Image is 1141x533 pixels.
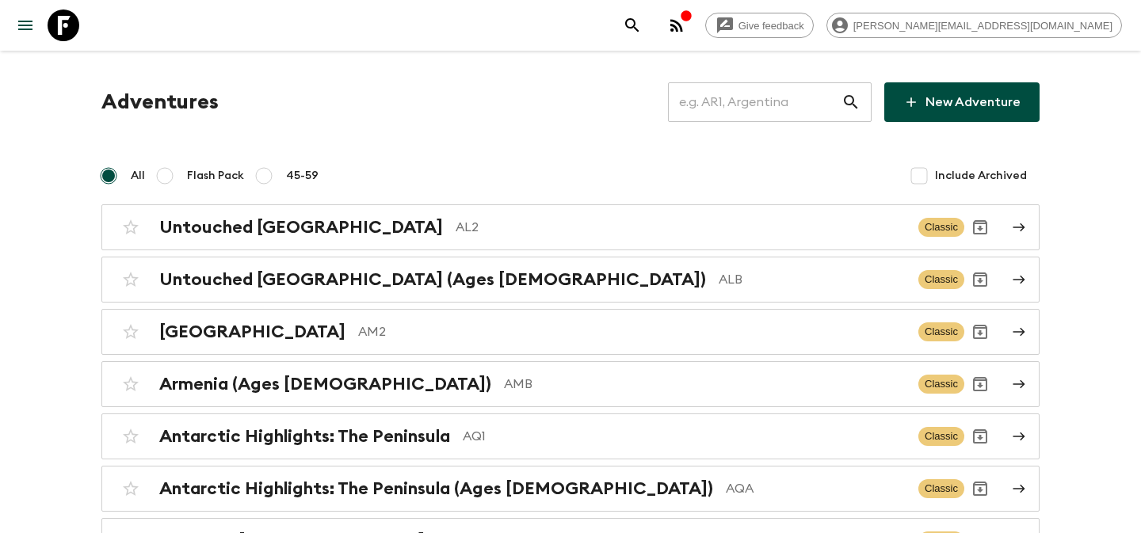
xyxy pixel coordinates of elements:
[101,466,1040,512] a: Antarctic Highlights: The Peninsula (Ages [DEMOGRAPHIC_DATA])AQAClassicArchive
[884,82,1040,122] a: New Adventure
[101,361,1040,407] a: Armenia (Ages [DEMOGRAPHIC_DATA])AMBClassicArchive
[101,86,219,118] h1: Adventures
[719,270,906,289] p: ALB
[726,479,906,498] p: AQA
[918,479,964,498] span: Classic
[964,473,996,504] button: Archive
[964,368,996,400] button: Archive
[918,427,964,446] span: Classic
[187,168,244,184] span: Flash Pack
[159,322,345,342] h2: [GEOGRAPHIC_DATA]
[159,426,450,447] h2: Antarctic Highlights: The Peninsula
[456,218,906,237] p: AL2
[964,264,996,295] button: Archive
[159,478,713,499] h2: Antarctic Highlights: The Peninsula (Ages [DEMOGRAPHIC_DATA])
[964,211,996,243] button: Archive
[101,257,1040,303] a: Untouched [GEOGRAPHIC_DATA] (Ages [DEMOGRAPHIC_DATA])ALBClassicArchive
[918,322,964,341] span: Classic
[730,20,813,32] span: Give feedback
[131,168,145,184] span: All
[159,217,443,238] h2: Untouched [GEOGRAPHIC_DATA]
[705,13,814,38] a: Give feedback
[463,427,906,446] p: AQ1
[504,375,906,394] p: AMB
[964,421,996,452] button: Archive
[159,374,491,394] h2: Armenia (Ages [DEMOGRAPHIC_DATA])
[10,10,41,41] button: menu
[159,269,706,290] h2: Untouched [GEOGRAPHIC_DATA] (Ages [DEMOGRAPHIC_DATA])
[358,322,906,341] p: AM2
[826,13,1122,38] div: [PERSON_NAME][EMAIL_ADDRESS][DOMAIN_NAME]
[101,309,1040,355] a: [GEOGRAPHIC_DATA]AM2ClassicArchive
[101,413,1040,459] a: Antarctic Highlights: The PeninsulaAQ1ClassicArchive
[918,218,964,237] span: Classic
[286,168,319,184] span: 45-59
[964,316,996,348] button: Archive
[918,270,964,289] span: Classic
[668,80,841,124] input: e.g. AR1, Argentina
[935,168,1027,184] span: Include Archived
[101,204,1040,250] a: Untouched [GEOGRAPHIC_DATA]AL2ClassicArchive
[845,20,1121,32] span: [PERSON_NAME][EMAIL_ADDRESS][DOMAIN_NAME]
[616,10,648,41] button: search adventures
[918,375,964,394] span: Classic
